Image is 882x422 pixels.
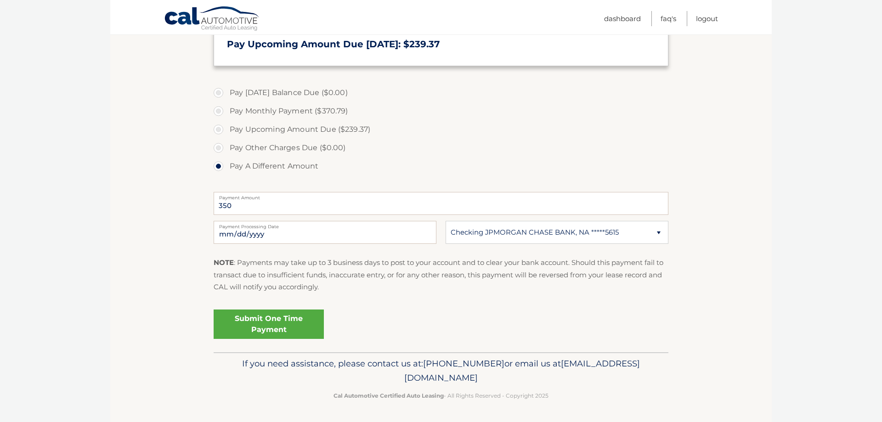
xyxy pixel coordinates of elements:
[661,11,676,26] a: FAQ's
[214,221,436,244] input: Payment Date
[214,192,668,199] label: Payment Amount
[696,11,718,26] a: Logout
[164,6,260,33] a: Cal Automotive
[220,356,662,386] p: If you need assistance, please contact us at: or email us at
[214,157,668,175] label: Pay A Different Amount
[214,258,234,267] strong: NOTE
[220,391,662,400] p: - All Rights Reserved - Copyright 2025
[214,84,668,102] label: Pay [DATE] Balance Due ($0.00)
[214,192,668,215] input: Payment Amount
[214,257,668,293] p: : Payments may take up to 3 business days to post to your account and to clear your bank account....
[214,120,668,139] label: Pay Upcoming Amount Due ($239.37)
[214,102,668,120] label: Pay Monthly Payment ($370.79)
[214,221,436,228] label: Payment Processing Date
[214,139,668,157] label: Pay Other Charges Due ($0.00)
[604,11,641,26] a: Dashboard
[334,392,444,399] strong: Cal Automotive Certified Auto Leasing
[214,309,324,339] a: Submit One Time Payment
[227,39,655,50] h3: Pay Upcoming Amount Due [DATE]: $239.37
[423,358,504,369] span: [PHONE_NUMBER]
